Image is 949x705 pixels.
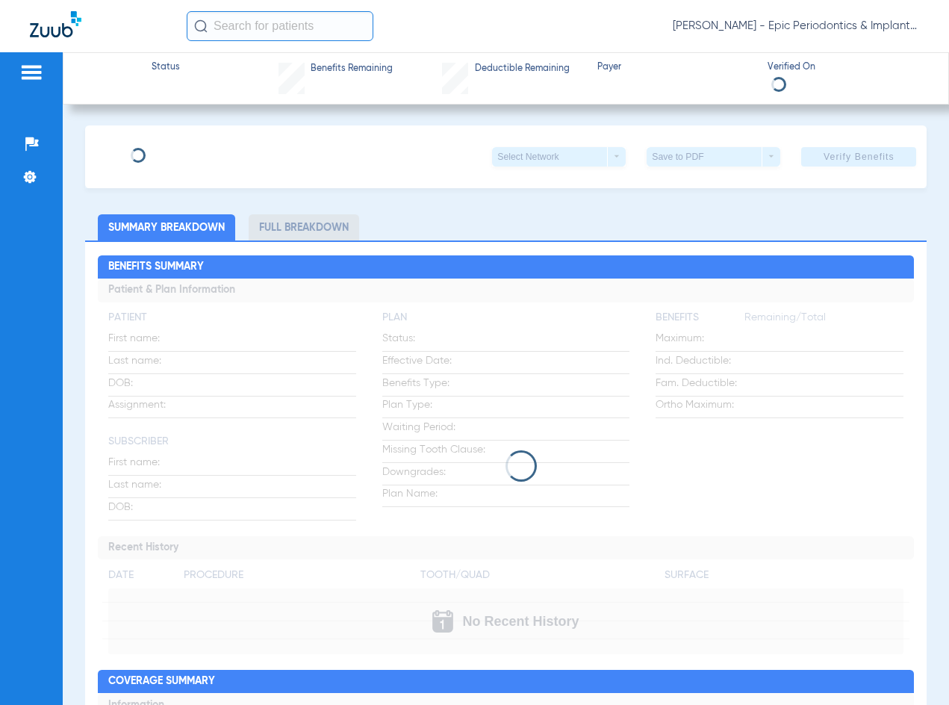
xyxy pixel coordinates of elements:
input: Search for patients [187,11,373,41]
img: Search Icon [194,19,208,33]
img: Zuub Logo [30,11,81,37]
h2: Benefits Summary [98,255,914,279]
span: Verified On [768,61,924,75]
span: [PERSON_NAME] - Epic Periodontics & Implant Center [673,19,919,34]
img: hamburger-icon [19,63,43,81]
span: Deductible Remaining [475,63,570,76]
span: Payer [597,61,754,75]
h2: Coverage Summary [98,670,914,694]
span: Status [152,61,180,75]
span: Benefits Remaining [311,63,393,76]
li: Summary Breakdown [98,214,235,240]
li: Full Breakdown [249,214,359,240]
